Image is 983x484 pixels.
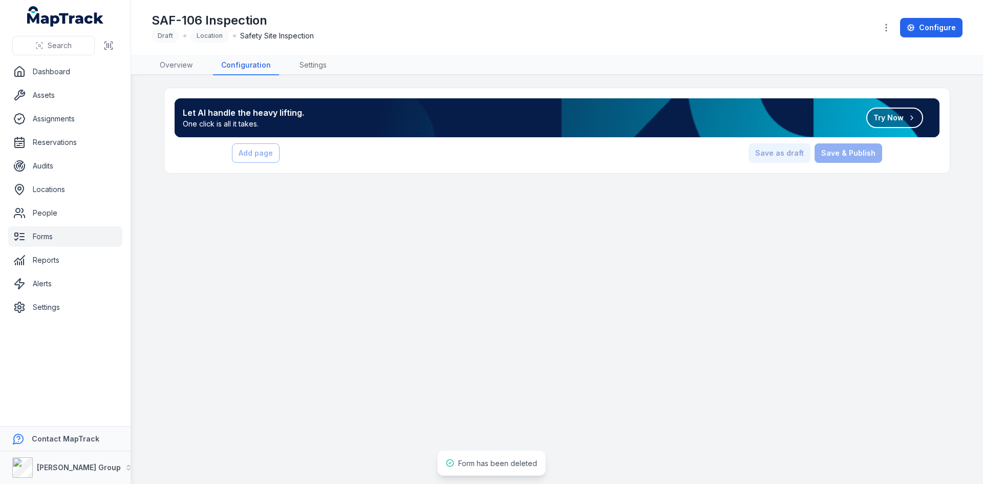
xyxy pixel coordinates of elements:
a: Forms [8,226,122,247]
a: Assets [8,85,122,106]
a: People [8,203,122,223]
a: Alerts [8,273,122,294]
a: Settings [8,297,122,318]
span: Search [48,40,72,51]
span: One click is all it takes. [183,119,304,129]
a: Assignments [8,109,122,129]
button: Search [12,36,95,55]
a: Configure [900,18,963,37]
a: Audits [8,156,122,176]
a: Reports [8,250,122,270]
a: Configuration [213,56,279,75]
a: Settings [291,56,335,75]
button: Try Now [866,108,923,128]
div: Draft [152,29,179,43]
a: Overview [152,56,201,75]
a: Locations [8,179,122,200]
h1: SAF-106 Inspection [152,12,314,29]
a: Dashboard [8,61,122,82]
a: MapTrack [27,6,104,27]
strong: [PERSON_NAME] Group [37,463,121,472]
span: Form has been deleted [458,459,537,468]
a: Reservations [8,132,122,153]
strong: Contact MapTrack [32,434,99,443]
div: Location [190,29,229,43]
span: Safety Site Inspection [240,31,314,41]
strong: Let AI handle the heavy lifting. [183,107,304,119]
